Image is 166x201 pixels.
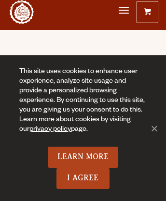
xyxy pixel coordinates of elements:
a: I Agree [56,168,110,189]
span: No [149,124,159,133]
a: privacy policy [29,126,71,134]
div: This site uses cookies to enhance user experience, analyze site usage and provide a personalized ... [19,67,147,147]
a: Learn More [48,147,119,168]
a: Menu [119,1,129,21]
